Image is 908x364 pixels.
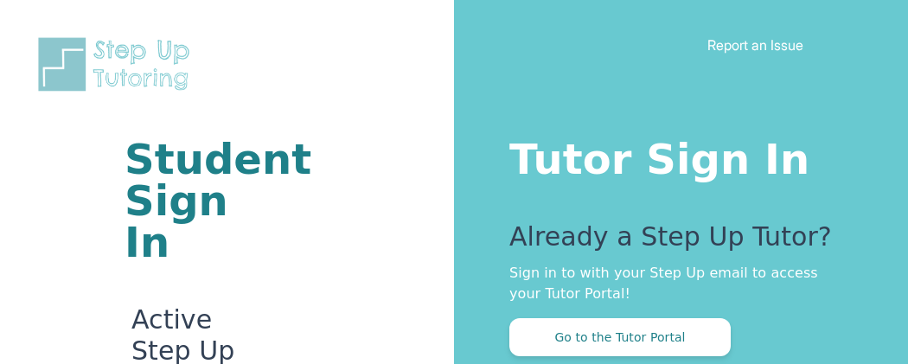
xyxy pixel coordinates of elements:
img: Step Up Tutoring horizontal logo [35,35,201,94]
h1: Tutor Sign In [509,131,839,180]
h1: Student Sign In [125,138,246,263]
a: Report an Issue [707,36,803,54]
a: Go to the Tutor Portal [509,329,731,345]
p: Sign in to with your Step Up email to access your Tutor Portal! [509,263,839,304]
button: Go to the Tutor Portal [509,318,731,356]
p: Already a Step Up Tutor? [509,221,839,263]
